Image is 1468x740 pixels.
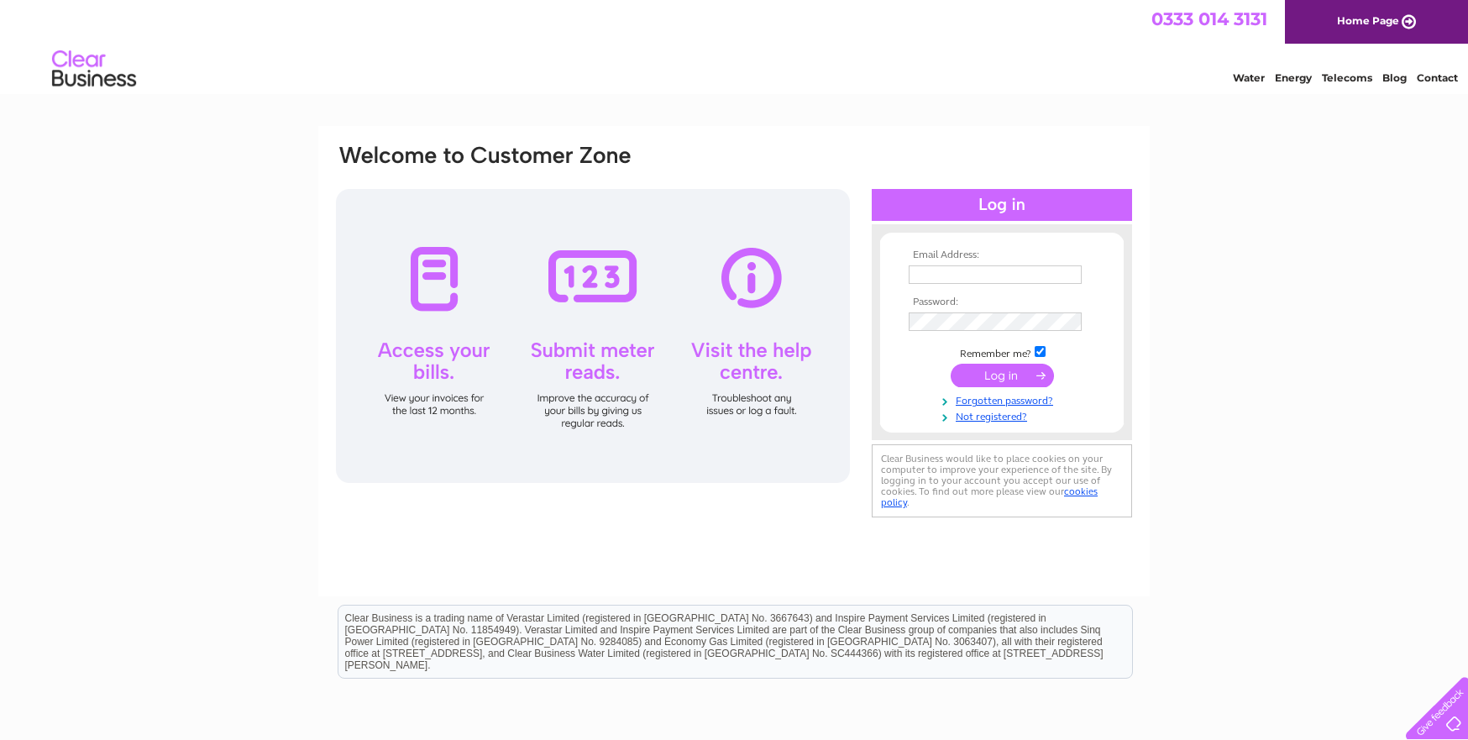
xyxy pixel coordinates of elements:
[909,391,1099,407] a: Forgotten password?
[951,364,1054,387] input: Submit
[1417,71,1458,84] a: Contact
[904,249,1099,261] th: Email Address:
[872,444,1132,517] div: Clear Business would like to place cookies on your computer to improve your experience of the sit...
[1151,8,1267,29] a: 0333 014 3131
[904,344,1099,360] td: Remember me?
[904,297,1099,308] th: Password:
[338,9,1132,81] div: Clear Business is a trading name of Verastar Limited (registered in [GEOGRAPHIC_DATA] No. 3667643...
[909,407,1099,423] a: Not registered?
[1382,71,1407,84] a: Blog
[1275,71,1312,84] a: Energy
[51,44,137,95] img: logo.png
[1322,71,1372,84] a: Telecoms
[1233,71,1265,84] a: Water
[881,485,1098,508] a: cookies policy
